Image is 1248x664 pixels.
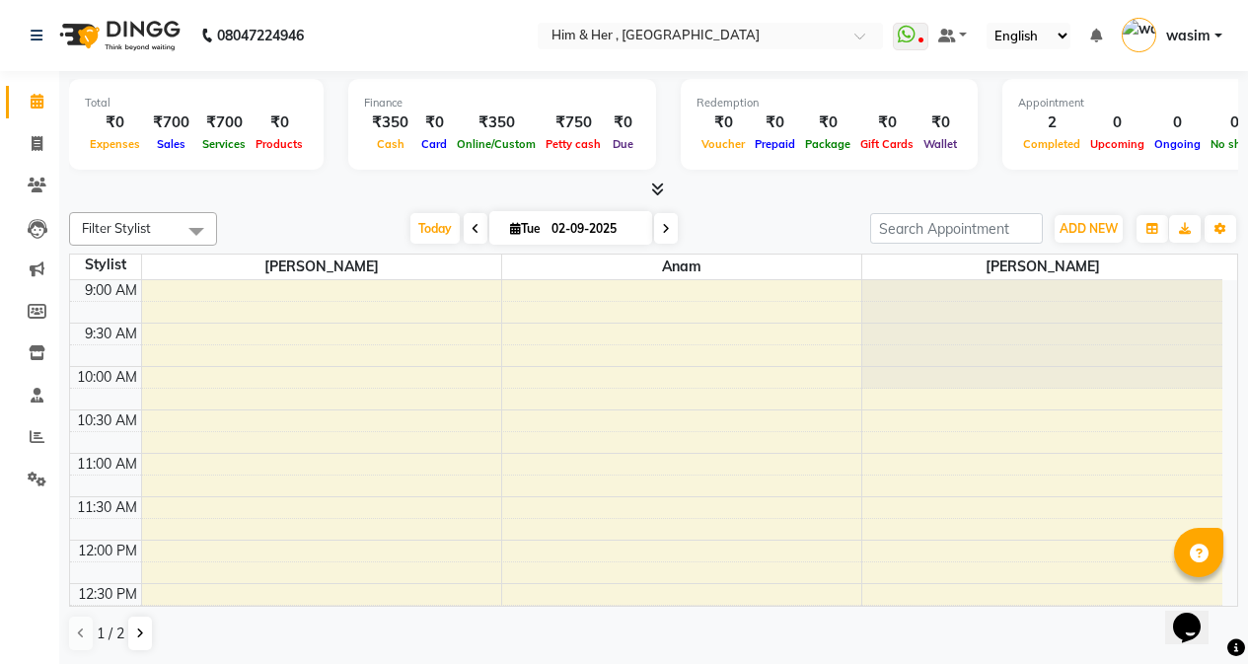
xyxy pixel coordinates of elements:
span: Completed [1018,137,1085,151]
div: ₹0 [855,111,918,134]
span: Package [800,137,855,151]
span: Card [416,137,452,151]
span: [PERSON_NAME] [862,255,1222,279]
div: ₹700 [145,111,197,134]
span: 1 / 2 [97,624,124,644]
div: 0 [1149,111,1206,134]
div: ₹0 [918,111,962,134]
span: wasim [1166,26,1211,46]
div: 12:30 PM [74,584,141,605]
div: 11:30 AM [73,497,141,518]
span: Upcoming [1085,137,1149,151]
div: ₹0 [750,111,800,134]
span: Cash [372,137,409,151]
span: Anam [502,255,861,279]
div: 0 [1085,111,1149,134]
div: 11:00 AM [73,454,141,475]
div: 9:00 AM [81,280,141,301]
div: 10:30 AM [73,410,141,431]
span: Ongoing [1149,137,1206,151]
span: Sales [152,137,190,151]
span: Products [251,137,308,151]
div: ₹350 [364,111,416,134]
span: ADD NEW [1060,221,1118,236]
div: Finance [364,95,640,111]
span: Today [410,213,460,244]
span: Voucher [697,137,750,151]
div: ₹0 [606,111,640,134]
input: 2025-09-02 [546,214,644,244]
img: wasim [1122,18,1156,52]
span: [PERSON_NAME] [142,255,501,279]
span: Filter Stylist [82,220,151,236]
div: Stylist [70,255,141,275]
button: ADD NEW [1055,215,1123,243]
input: Search Appointment [870,213,1043,244]
span: Wallet [918,137,962,151]
div: ₹350 [452,111,541,134]
span: Tue [505,221,546,236]
span: Due [608,137,638,151]
span: Expenses [85,137,145,151]
div: ₹0 [85,111,145,134]
div: ₹0 [697,111,750,134]
iframe: chat widget [1165,585,1228,644]
div: 9:30 AM [81,324,141,344]
img: logo [50,8,185,63]
div: ₹700 [197,111,251,134]
div: 2 [1018,111,1085,134]
div: 10:00 AM [73,367,141,388]
span: Services [197,137,251,151]
div: ₹750 [541,111,606,134]
span: Online/Custom [452,137,541,151]
div: ₹0 [416,111,452,134]
div: ₹0 [251,111,308,134]
div: 12:00 PM [74,541,141,561]
div: Total [85,95,308,111]
div: ₹0 [800,111,855,134]
span: Gift Cards [855,137,918,151]
div: Redemption [697,95,962,111]
b: 08047224946 [217,8,304,63]
span: Prepaid [750,137,800,151]
span: Petty cash [541,137,606,151]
